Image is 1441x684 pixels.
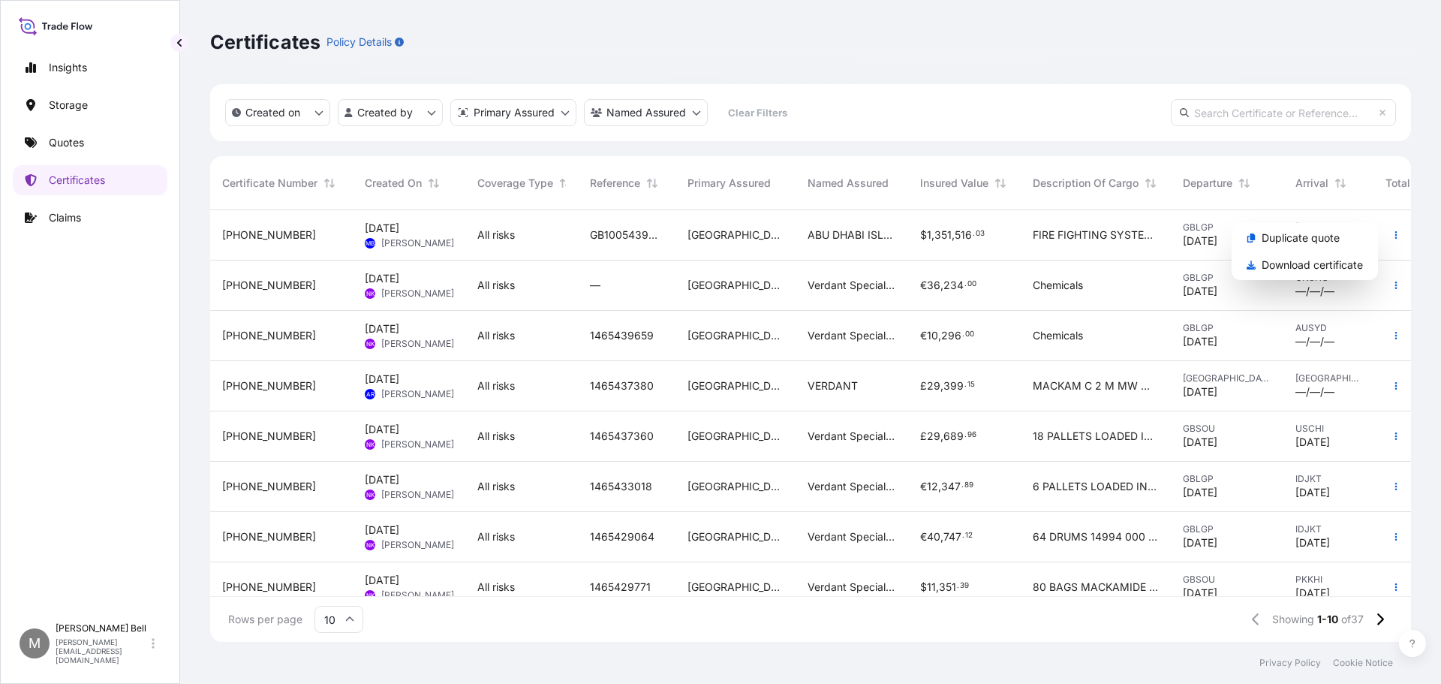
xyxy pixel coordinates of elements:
[1235,226,1375,250] a: Duplicate quote
[210,30,320,54] p: Certificates
[1235,253,1375,277] a: Download certificate
[1262,231,1340,246] p: Duplicate quote
[1262,258,1363,273] p: Download certificate
[1232,223,1378,280] div: Actions
[326,35,392,50] p: Policy Details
